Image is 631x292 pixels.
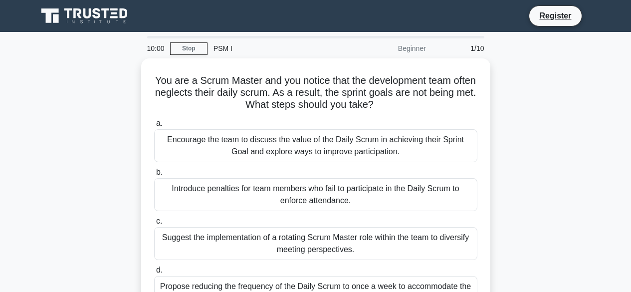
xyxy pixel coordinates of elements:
span: b. [156,168,163,176]
div: Introduce penalties for team members who fail to participate in the Daily Scrum to enforce attend... [154,178,477,211]
span: a. [156,119,163,127]
a: Register [533,9,577,22]
a: Stop [170,42,208,55]
div: PSM I [208,38,345,58]
span: c. [156,217,162,225]
div: 1/10 [432,38,490,58]
h5: You are a Scrum Master and you notice that the development team often neglects their daily scrum.... [153,74,478,111]
span: d. [156,266,163,274]
div: Suggest the implementation of a rotating Scrum Master role within the team to diversify meeting p... [154,227,477,260]
div: Beginner [345,38,432,58]
div: 10:00 [141,38,170,58]
div: Encourage the team to discuss the value of the Daily Scrum in achieving their Sprint Goal and exp... [154,129,477,162]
